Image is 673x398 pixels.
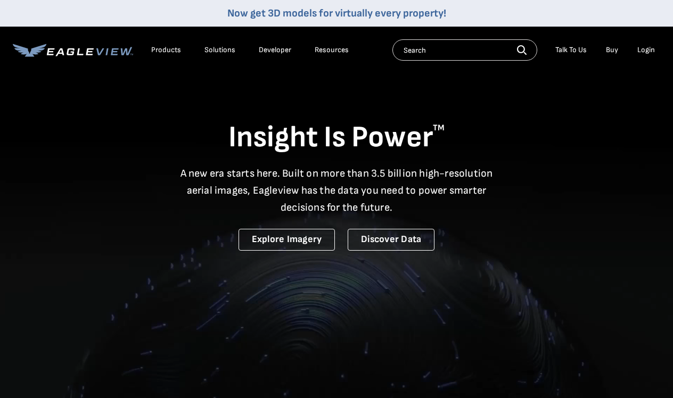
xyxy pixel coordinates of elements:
p: A new era starts here. Built on more than 3.5 billion high-resolution aerial images, Eagleview ha... [174,165,499,216]
div: Products [151,45,181,55]
h1: Insight Is Power [13,119,660,156]
a: Buy [606,45,618,55]
a: Explore Imagery [239,229,335,251]
div: Resources [315,45,349,55]
div: Solutions [204,45,235,55]
a: Developer [259,45,291,55]
a: Discover Data [348,229,434,251]
div: Talk To Us [555,45,587,55]
a: Now get 3D models for virtually every property! [227,7,446,20]
sup: TM [433,123,445,133]
div: Login [637,45,655,55]
input: Search [392,39,537,61]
